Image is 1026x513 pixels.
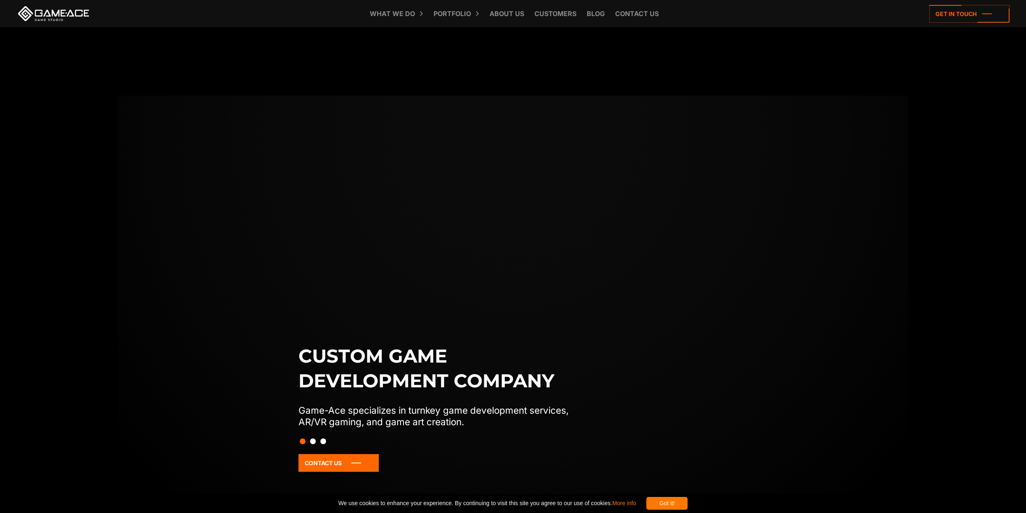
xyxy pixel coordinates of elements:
[300,434,305,448] button: Slide 1
[646,497,688,510] div: Got it!
[298,344,586,393] h1: Custom game development company
[310,434,316,448] button: Slide 2
[298,405,586,428] p: Game-Ace specializes in turnkey game development services, AR/VR gaming, and game art creation.
[320,434,326,448] button: Slide 3
[929,5,1010,23] a: Get in touch
[338,497,636,510] span: We use cookies to enhance your experience. By continuing to visit this site you agree to our use ...
[612,500,636,506] a: More info
[298,454,379,472] a: Contact Us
